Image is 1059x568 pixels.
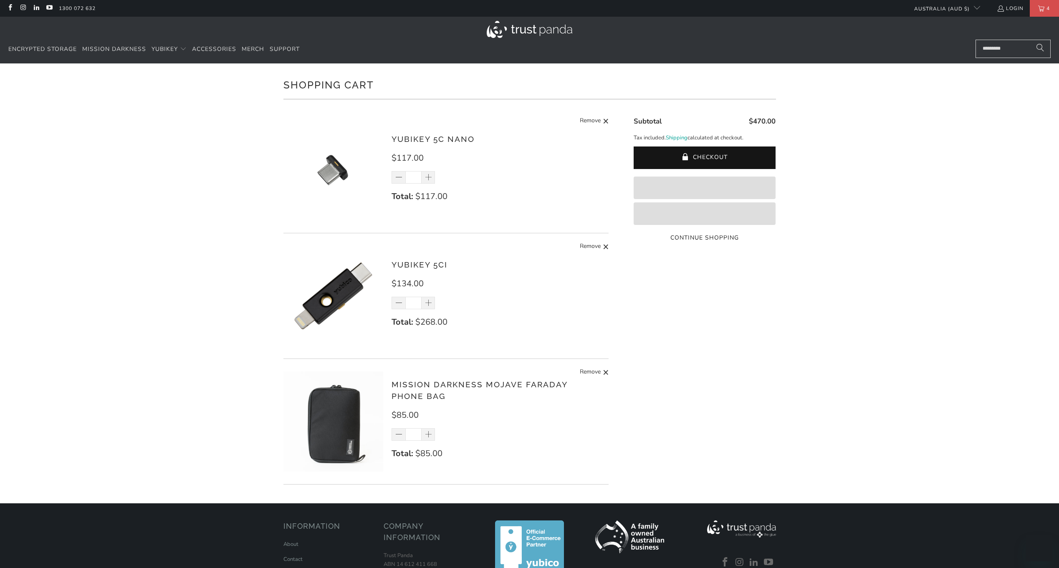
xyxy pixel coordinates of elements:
span: Subtotal [634,116,662,126]
span: Accessories [192,45,236,53]
a: Trust Panda Australia on Facebook [719,557,732,568]
h1: Shopping Cart [283,76,776,93]
span: $268.00 [415,316,447,328]
a: Mission Darkness [82,40,146,59]
nav: Translation missing: en.navigation.header.main_nav [8,40,300,59]
span: $134.00 [392,278,424,289]
input: Search... [976,40,1051,58]
a: Login [997,4,1024,13]
span: Merch [242,45,264,53]
a: Trust Panda Australia on Instagram [19,5,26,12]
span: Encrypted Storage [8,45,77,53]
strong: Total: [392,191,413,202]
a: Accessories [192,40,236,59]
a: Remove [580,242,609,252]
span: $470.00 [749,116,776,126]
img: YubiKey 5C Nano [283,120,384,220]
a: Trust Panda Australia on Facebook [6,5,13,12]
a: About [283,540,298,548]
a: Trust Panda Australia on LinkedIn [748,557,761,568]
a: Continue Shopping [634,233,776,242]
a: 1300 072 632 [59,4,96,13]
span: $117.00 [392,152,424,164]
span: Support [270,45,300,53]
a: Shipping [666,134,687,142]
span: Remove [580,242,601,252]
p: Tax included. calculated at checkout. [634,134,776,142]
a: Mission Darkness Mojave Faraday Phone Bag [392,380,567,401]
img: YubiKey 5Ci [283,246,384,346]
a: Remove [580,116,609,126]
a: Trust Panda Australia on Instagram [733,557,746,568]
span: $85.00 [415,448,442,459]
span: $85.00 [392,409,419,421]
a: YubiKey 5Ci [392,260,447,269]
a: Support [270,40,300,59]
strong: Total: [392,316,413,328]
span: Remove [580,367,601,378]
img: Trust Panda Australia [487,21,572,38]
a: Contact [283,555,303,563]
strong: Total: [392,448,413,459]
img: Mission Darkness Mojave Faraday Phone Bag [283,371,384,472]
a: Remove [580,367,609,378]
span: Remove [580,116,601,126]
span: $117.00 [415,191,447,202]
a: Trust Panda Australia on YouTube [45,5,53,12]
iframe: Button to launch messaging window [1026,535,1052,561]
a: Trust Panda Australia on LinkedIn [33,5,40,12]
span: YubiKey [152,45,178,53]
summary: YubiKey [152,40,187,59]
a: Trust Panda Australia on YouTube [763,557,775,568]
button: Checkout [634,146,776,169]
a: Merch [242,40,264,59]
a: YubiKey 5C Nano [392,134,475,144]
span: Mission Darkness [82,45,146,53]
a: Encrypted Storage [8,40,77,59]
button: Search [1030,40,1051,58]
